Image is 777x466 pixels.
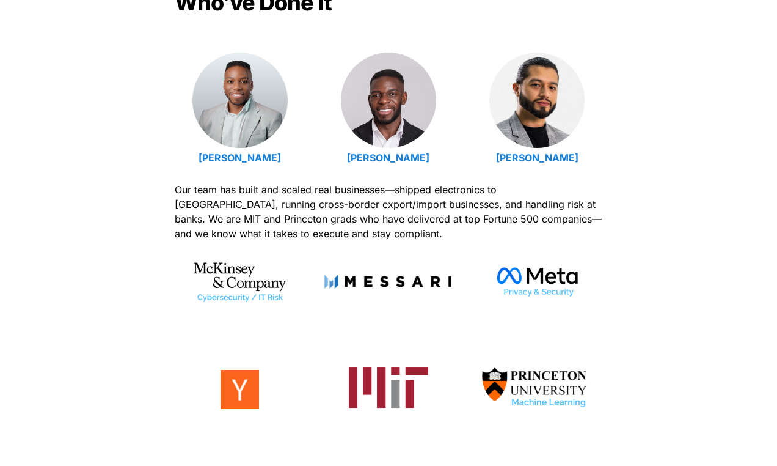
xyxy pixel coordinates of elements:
[175,183,605,240] span: Our team has built and scaled real businesses—shipped electronics to [GEOGRAPHIC_DATA], running c...
[496,152,578,164] a: [PERSON_NAME]
[199,152,281,164] a: [PERSON_NAME]
[347,152,429,164] a: [PERSON_NAME]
